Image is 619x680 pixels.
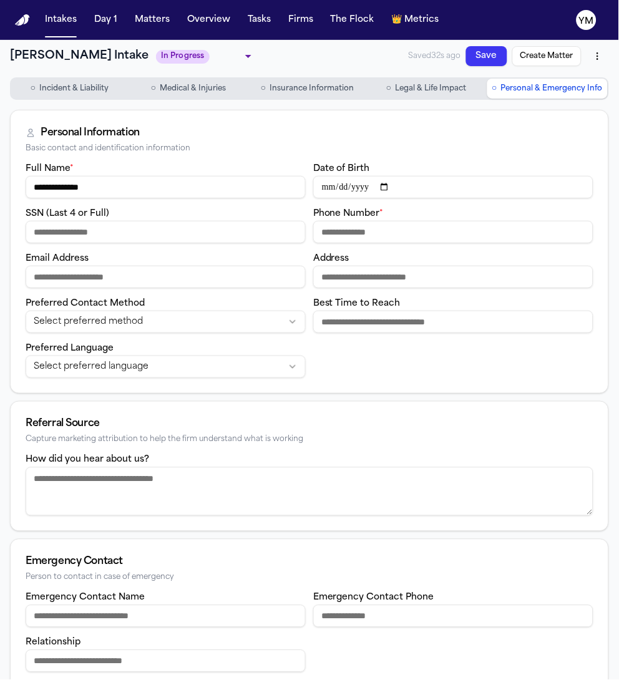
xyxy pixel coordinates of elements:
label: Phone Number [313,209,384,218]
button: Day 1 [89,9,122,31]
div: Update intake status [156,47,256,65]
label: SSN (Last 4 or Full) [26,209,109,218]
span: Personal & Emergency Info [501,84,603,94]
span: Insurance Information [270,84,354,94]
input: Emergency contact name [26,605,306,628]
span: ○ [151,82,156,95]
label: Address [313,254,349,263]
input: Best time to reach [313,311,593,333]
label: Emergency Contact Name [26,593,145,603]
label: How did you hear about us? [26,455,149,465]
label: Relationship [26,638,80,648]
span: ○ [492,82,497,95]
button: Save [466,46,507,66]
h1: [PERSON_NAME] Intake [10,47,149,65]
button: Overview [182,9,235,31]
span: In Progress [156,50,210,64]
input: Email address [26,266,306,288]
input: Address [313,266,593,288]
span: ○ [31,82,36,95]
div: Capture marketing attribution to help the firm understand what is working [26,435,593,445]
input: Phone number [313,221,593,243]
div: Referral Source [26,417,593,432]
input: Date of birth [313,176,593,198]
button: Create Matter [512,46,582,66]
label: Email Address [26,254,89,263]
label: Preferred Contact Method [26,299,145,308]
span: Incident & Liability [39,84,109,94]
button: Go to Legal & Life Impact [368,79,485,99]
input: Emergency contact phone [313,605,593,628]
button: Matters [130,9,175,31]
span: Saved 32s ago [409,51,461,61]
button: crownMetrics [387,9,444,31]
input: Emergency contact relationship [26,650,306,673]
a: Home [15,14,30,26]
label: Full Name [26,164,74,173]
button: Go to Personal & Emergency Info [487,79,608,99]
span: Medical & Injuries [160,84,226,94]
img: Finch Logo [15,14,30,26]
label: Preferred Language [26,344,114,353]
span: Legal & Life Impact [395,84,466,94]
label: Date of Birth [313,164,370,173]
input: SSN [26,221,306,243]
span: ○ [261,82,266,95]
button: Go to Medical & Injuries [130,79,247,99]
button: The Flock [326,9,379,31]
button: Intakes [40,9,82,31]
div: Basic contact and identification information [26,144,593,153]
div: Emergency Contact [26,555,593,570]
button: More actions [587,45,609,67]
button: Firms [283,9,318,31]
button: Go to Insurance Information [249,79,366,99]
span: ○ [386,82,391,95]
button: Tasks [243,9,276,31]
input: Full name [26,176,306,198]
div: Personal Information [41,125,140,140]
label: Best Time to Reach [313,299,401,308]
label: Emergency Contact Phone [313,593,434,603]
div: Person to contact in case of emergency [26,573,593,583]
button: Go to Incident & Liability [11,79,128,99]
